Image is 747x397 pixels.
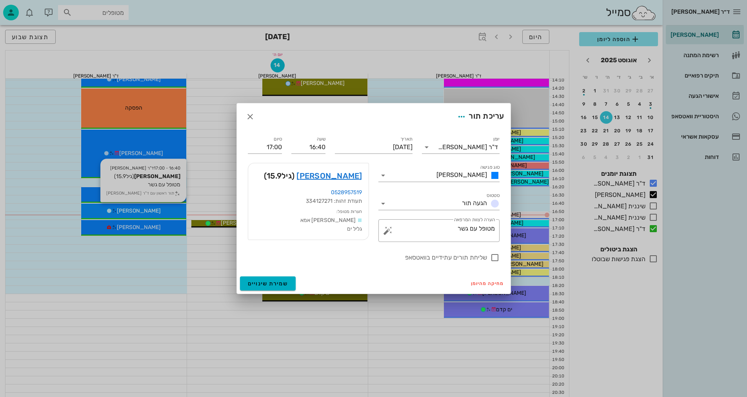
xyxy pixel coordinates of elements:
[480,164,500,170] label: סוג פגישה
[400,136,413,142] label: תאריך
[316,136,325,142] label: שעה
[487,193,500,198] label: סטטוס
[454,217,494,223] label: הערה לצוות המרפאה
[493,136,500,142] label: יומן
[422,141,500,153] div: יומןד"ר [PERSON_NAME]
[274,136,282,142] label: סיום
[378,169,500,182] div: סוג פגישה[PERSON_NAME]
[378,197,500,210] div: סטטוסהגעה תור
